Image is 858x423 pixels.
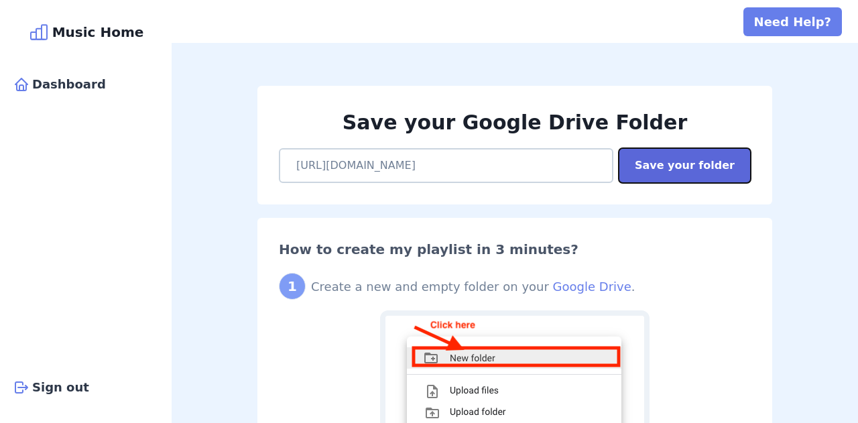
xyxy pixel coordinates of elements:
input: Add your Google Drive Music folder here [279,148,613,183]
a: Need Help? [743,16,842,29]
div: Music Home [8,21,164,43]
h1: Save your Google Drive Folder [279,107,751,137]
h2: How to create my playlist in 3 minutes? [279,239,751,259]
button: Sign out [8,373,164,402]
a: Google Drive [553,280,631,294]
div: Create a new and empty folder on your . [311,278,635,296]
button: Need Help? [743,7,842,36]
a: Dashboard [8,70,164,99]
button: Save your folder [619,148,751,183]
div: 1 [279,273,306,300]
